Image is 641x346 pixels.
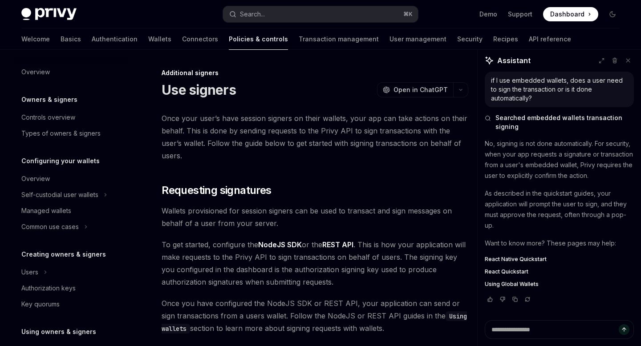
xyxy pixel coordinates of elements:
[21,267,38,278] div: Users
[162,112,468,162] span: Once your user’s have session signers on their wallets, your app can take actions on their behalf...
[389,28,446,50] a: User management
[162,205,468,229] span: Wallets provisioned for session signers can be used to transact and sign messages on behalf of a ...
[258,240,302,249] a: NodeJS SDK
[21,67,50,77] div: Overview
[162,82,236,98] h1: Use signers
[495,113,634,131] span: Searched embedded wallets transaction signing
[485,238,634,249] p: Want to know more? These pages may help:
[497,55,531,66] span: Assistant
[485,256,547,263] span: React Native Quickstart
[485,188,634,231] p: As described in the quickstart guides, your application will prompt the user to sign, and they mu...
[605,7,620,21] button: Toggle dark mode
[21,156,100,166] h5: Configuring your wallets
[182,28,218,50] a: Connectors
[162,238,468,288] span: To get started, configure the or the . This is how your application will make requests to the Pri...
[543,7,598,21] a: Dashboard
[403,11,413,18] span: ⌘ K
[92,28,138,50] a: Authentication
[529,28,571,50] a: API reference
[162,297,468,334] span: Once you have configured the NodeJS SDK or REST API, your application can send or sign transactio...
[485,138,634,181] p: No, signing is not done automatically. For security, when your app requests a signature or transa...
[162,68,468,77] div: Additional signers
[21,326,96,337] h5: Using owners & signers
[21,189,98,200] div: Self-custodial user wallets
[493,28,518,50] a: Recipes
[508,10,532,19] a: Support
[14,125,128,141] a: Types of owners & signers
[14,296,128,312] a: Key quorums
[21,299,60,310] div: Key quorums
[21,249,106,260] h5: Creating owners & signers
[322,240,353,249] a: REST API
[21,28,50,50] a: Welcome
[61,28,81,50] a: Basics
[14,64,128,80] a: Overview
[223,6,418,22] button: Search...⌘K
[457,28,483,50] a: Security
[21,112,75,123] div: Controls overview
[14,203,128,219] a: Managed wallets
[21,8,77,20] img: dark logo
[240,9,265,20] div: Search...
[485,256,634,263] a: React Native Quickstart
[14,109,128,125] a: Controls overview
[479,10,497,19] a: Demo
[485,281,539,288] span: Using Global Wallets
[21,173,50,184] div: Overview
[550,10,584,19] span: Dashboard
[21,221,79,232] div: Common use cases
[14,171,128,187] a: Overview
[377,82,453,97] button: Open in ChatGPT
[21,283,76,294] div: Authorization keys
[299,28,379,50] a: Transaction management
[485,268,634,275] a: React Quickstart
[394,85,448,94] span: Open in ChatGPT
[148,28,171,50] a: Wallets
[21,128,101,139] div: Types of owners & signers
[619,324,629,335] button: Send message
[485,113,634,131] button: Searched embedded wallets transaction signing
[485,268,528,275] span: React Quickstart
[21,94,77,105] h5: Owners & signers
[162,183,271,197] span: Requesting signatures
[485,281,634,288] a: Using Global Wallets
[491,76,628,103] div: if I use embedded wallets, does a user need to sign the transaction or is it done automatically?
[14,280,128,296] a: Authorization keys
[21,205,71,216] div: Managed wallets
[229,28,288,50] a: Policies & controls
